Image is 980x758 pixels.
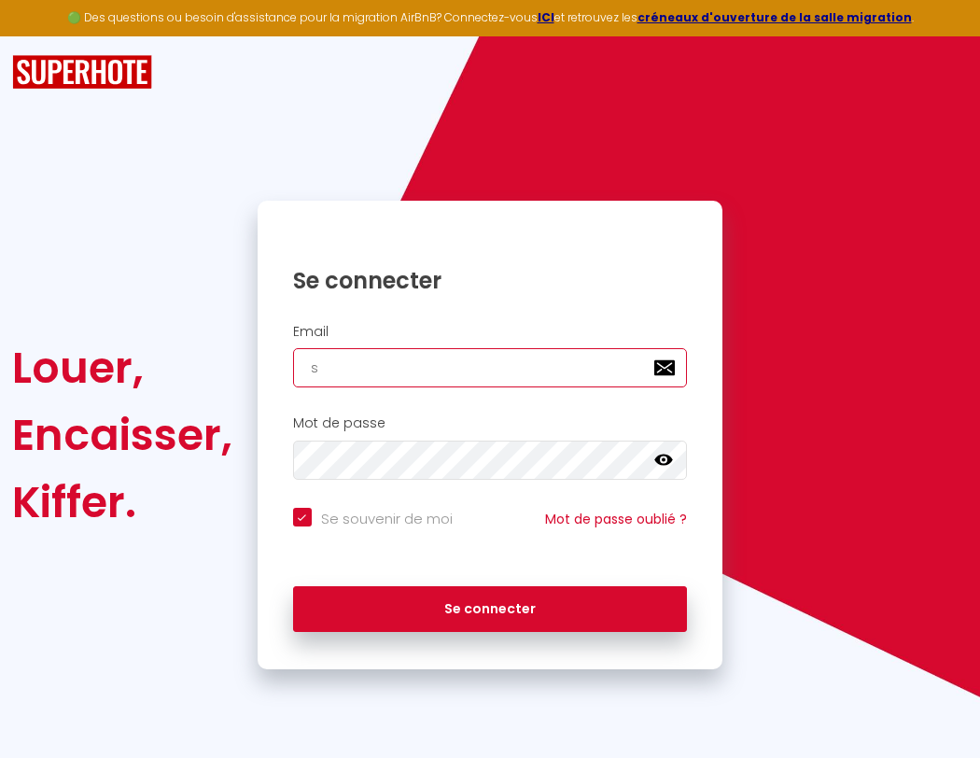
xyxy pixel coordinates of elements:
[293,348,688,387] input: Ton Email
[293,586,688,633] button: Se connecter
[293,415,688,431] h2: Mot de passe
[15,7,71,63] button: Ouvrir le widget de chat LiveChat
[293,266,688,295] h1: Se connecter
[293,324,688,340] h2: Email
[538,9,554,25] a: ICI
[545,510,687,528] a: Mot de passe oublié ?
[12,401,232,469] div: Encaisser,
[12,469,232,536] div: Kiffer.
[12,334,232,401] div: Louer,
[12,55,152,90] img: SuperHote logo
[637,9,912,25] a: créneaux d'ouverture de la salle migration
